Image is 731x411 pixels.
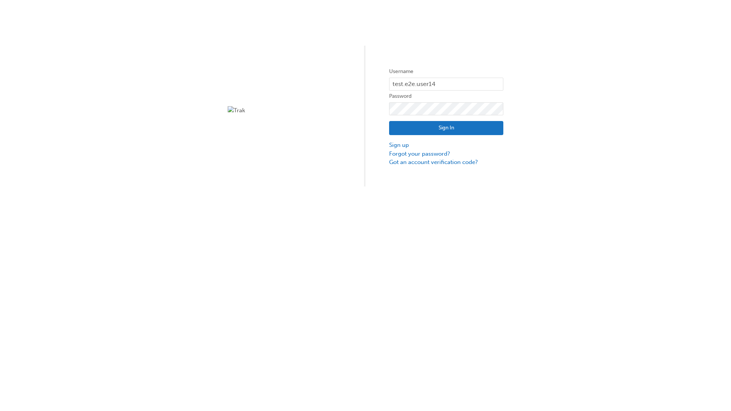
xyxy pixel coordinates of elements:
[389,158,503,167] a: Got an account verification code?
[389,92,503,101] label: Password
[389,67,503,76] label: Username
[389,78,503,91] input: Username
[389,121,503,135] button: Sign In
[389,150,503,158] a: Forgot your password?
[389,141,503,150] a: Sign up
[228,106,342,115] img: Trak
